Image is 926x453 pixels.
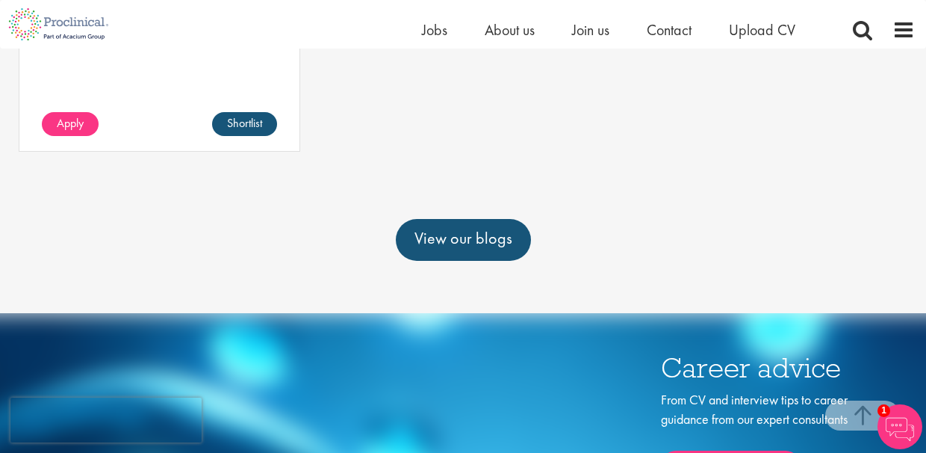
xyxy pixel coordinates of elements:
[212,112,277,136] a: Shortlist
[877,404,890,417] span: 1
[572,20,609,40] a: Join us
[877,404,922,449] img: Chatbot
[42,112,99,136] a: Apply
[647,20,692,40] a: Contact
[485,20,535,40] a: About us
[729,20,795,40] a: Upload CV
[10,398,202,443] iframe: reCAPTCHA
[661,354,863,383] h3: Career advice
[422,20,447,40] a: Jobs
[396,219,531,261] a: View our blogs
[57,115,84,131] span: Apply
